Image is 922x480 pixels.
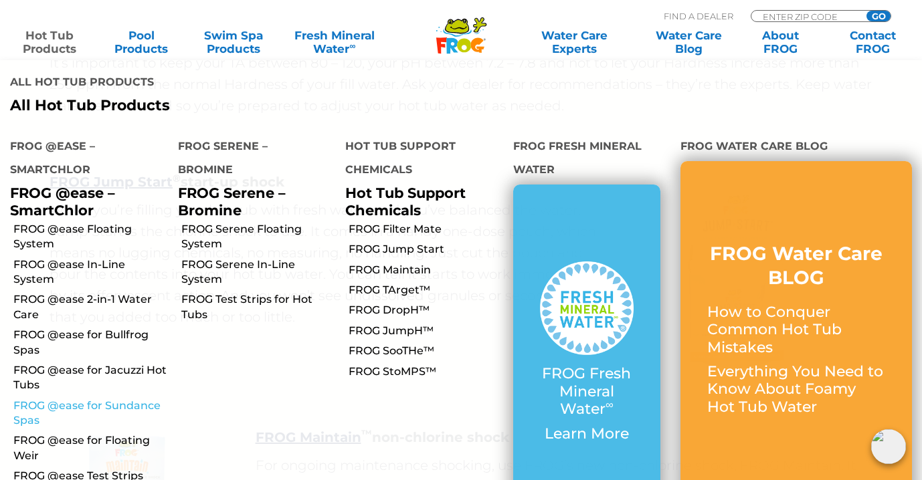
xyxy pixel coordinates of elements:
[178,134,326,185] h4: FROG Serene – Bromine
[680,134,912,161] h4: FROG Water Care Blog
[13,328,168,358] a: FROG @ease for Bullfrog Spas
[653,29,725,55] a: Water CareBlog
[349,222,503,237] a: FROG Filter Mate
[606,398,614,411] sup: ∞
[197,29,269,55] a: Swim SpaProducts
[871,429,906,464] img: openIcon
[349,344,503,358] a: FROG SooTHe™
[106,29,177,55] a: PoolProducts
[516,29,632,55] a: Water CareExperts
[761,11,852,22] input: Zip Code Form
[745,29,816,55] a: AboutFROG
[10,70,451,97] h4: All Hot Tub Products
[181,222,336,252] a: FROG Serene Floating System
[866,11,891,21] input: GO
[349,324,503,338] a: FROG JumpH™
[349,303,503,318] a: FROG DropH™
[707,304,885,356] p: How to Conquer Common Hot Tub Mistakes
[13,29,85,55] a: Hot TubProducts
[13,433,168,463] a: FROG @ease for Floating Weir
[181,257,336,287] a: FROG Serene In-Line System
[349,242,503,257] a: FROG Jump Start
[540,425,634,443] p: Learn More
[349,263,503,277] a: FROG Maintain
[10,97,451,114] a: All Hot Tub Products
[349,364,503,379] a: FROG StoMPS™
[707,241,885,423] a: FROG Water Care BLOG How to Conquer Common Hot Tub Mistakes Everything You Need to Know About Foa...
[345,185,466,218] a: Hot Tub Support Chemicals
[664,10,733,22] p: Find A Dealer
[13,398,168,429] a: FROG @ease for Sundance Spas
[10,134,158,185] h4: FROG @ease – SmartChlor
[13,292,168,322] a: FROG @ease 2-in-1 Water Care
[707,363,885,416] p: Everything You Need to Know About Foamy Hot Tub Water
[349,283,503,297] a: FROG TArget™
[540,261,634,449] a: FROG Fresh Mineral Water∞ Learn More
[349,41,355,51] sup: ∞
[181,292,336,322] a: FROG Test Strips for Hot Tubs
[10,185,158,218] p: FROG @ease – SmartChlor
[13,363,168,393] a: FROG @ease for Jacuzzi Hot Tubs
[837,29,909,55] a: ContactFROG
[13,222,168,252] a: FROG @ease Floating System
[513,134,661,185] h4: FROG Fresh Mineral Water
[290,29,379,55] a: Fresh MineralWater∞
[13,257,168,287] a: FROG @ease In-Line System
[540,365,634,418] p: FROG Fresh Mineral Water
[345,134,493,185] h4: Hot Tub Support Chemicals
[707,241,885,290] h3: FROG Water Care BLOG
[178,185,326,218] p: FROG Serene – Bromine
